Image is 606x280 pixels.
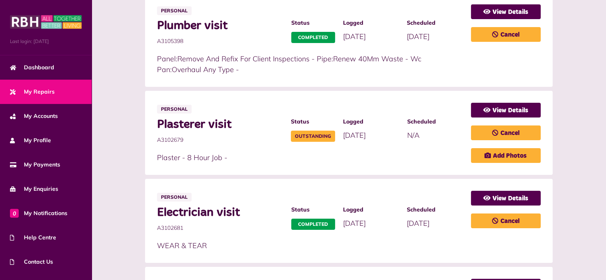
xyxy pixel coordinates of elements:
[407,206,463,214] span: Scheduled
[471,103,541,117] a: View Details
[407,219,429,228] span: [DATE]
[471,4,541,19] a: View Details
[343,32,366,41] span: [DATE]
[291,32,335,43] span: Completed
[157,117,283,132] span: Plasterer visit
[343,219,366,228] span: [DATE]
[407,32,429,41] span: [DATE]
[157,136,283,144] span: A3102679
[157,206,283,220] span: Electrician visit
[343,117,399,126] span: Logged
[10,63,54,72] span: Dashboard
[471,27,541,42] a: Cancel
[343,19,399,27] span: Logged
[471,191,541,206] a: View Details
[10,88,55,96] span: My Repairs
[343,206,399,214] span: Logged
[343,131,366,140] span: [DATE]
[157,6,192,15] span: Personal
[291,206,335,214] span: Status
[157,19,283,33] span: Plumber visit
[407,19,463,27] span: Scheduled
[157,193,192,202] span: Personal
[471,125,541,140] a: Cancel
[10,185,58,193] span: My Enquiries
[10,209,19,217] span: 0
[10,136,51,145] span: My Profile
[471,213,541,228] a: Cancel
[10,233,56,242] span: Help Centre
[157,240,463,251] p: WEAR & TEAR
[291,131,335,142] span: Outstanding
[157,224,283,232] span: A3102681
[471,148,541,163] a: Add Photos
[10,112,58,120] span: My Accounts
[10,209,67,217] span: My Notifications
[291,219,335,230] span: Completed
[10,161,60,169] span: My Payments
[157,53,463,75] p: Panel:Remove And Refix For Client Inspections - Pipe:Renew 40Mm Waste - Wc Pan:Overhaul Any Type -
[157,37,283,45] span: A3105398
[10,258,53,266] span: Contact Us
[10,38,82,45] span: Last login: [DATE]
[157,105,192,114] span: Personal
[10,14,82,30] img: MyRBH
[407,117,463,126] span: Scheduled
[407,131,419,140] span: N/A
[157,152,463,163] p: Plaster - 8 Hour Job -
[291,19,335,27] span: Status
[291,117,335,126] span: Status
